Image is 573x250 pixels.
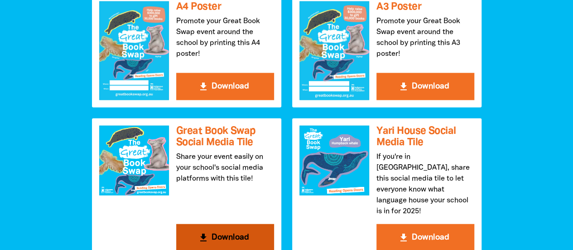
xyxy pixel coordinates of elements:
[198,232,209,243] i: get_app
[176,73,274,100] button: get_app Download
[376,73,474,100] button: get_app Download
[198,81,209,92] i: get_app
[398,81,409,92] i: get_app
[376,1,474,13] h3: A3 Poster
[99,126,169,196] img: Great Book Swap Social Media Tile
[376,126,474,148] h3: Yari House Social Media Tile
[176,126,274,148] h3: Great Book Swap Social Media Tile
[398,232,409,243] i: get_app
[99,1,169,100] img: A4 Poster
[299,1,369,100] img: A3 Poster
[176,1,274,13] h3: A4 Poster
[299,126,369,196] img: Yari House Social Media Tile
